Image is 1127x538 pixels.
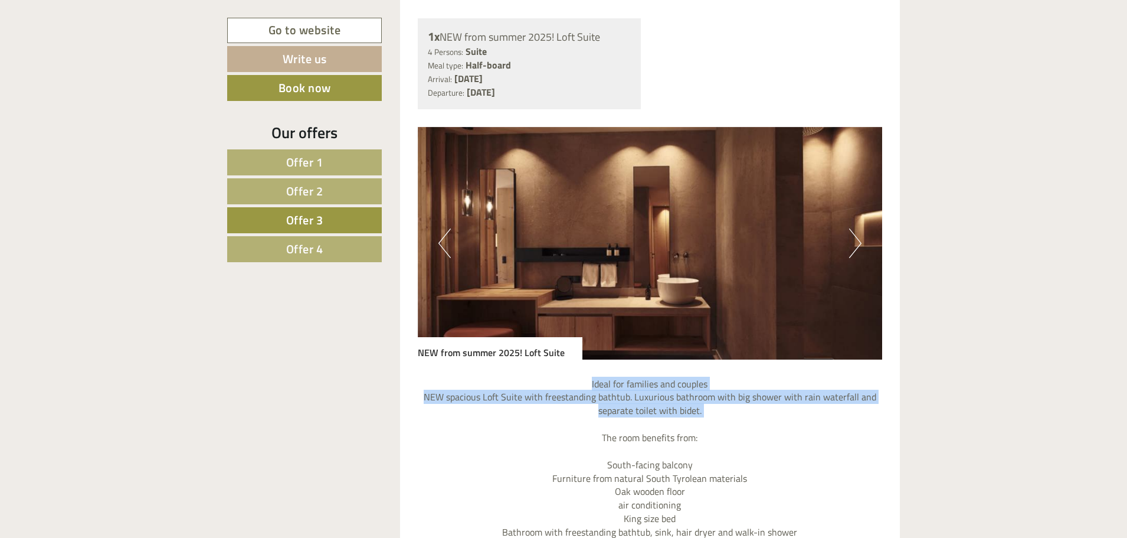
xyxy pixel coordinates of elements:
div: NEW from summer 2025! Loft Suite [428,28,631,45]
b: [DATE] [467,85,495,99]
a: Go to website [227,18,382,43]
div: Our offers [227,122,382,144]
small: Meal type: [428,60,463,71]
img: image [418,127,883,360]
b: [DATE] [454,71,483,86]
b: Suite [466,44,487,58]
button: Next [849,229,861,258]
small: Arrival: [428,73,452,85]
span: Offer 1 [286,153,323,171]
small: Departure: [428,87,464,99]
b: Half-board [466,58,511,72]
button: Previous [438,229,451,258]
b: 1x [428,27,440,45]
span: Offer 3 [286,211,323,229]
a: Book now [227,75,382,101]
span: Offer 4 [286,240,323,258]
span: Offer 2 [286,182,323,200]
a: Write us [227,46,382,72]
small: 4 Persons: [428,46,463,58]
div: NEW from summer 2025! Loft Suite [418,337,582,360]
